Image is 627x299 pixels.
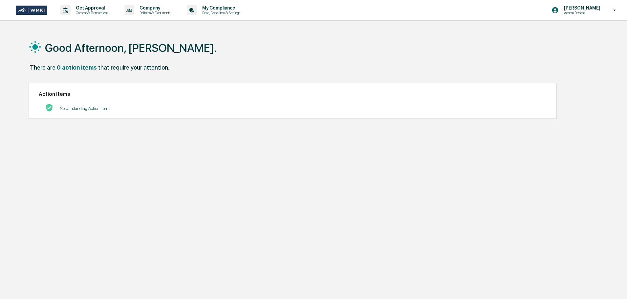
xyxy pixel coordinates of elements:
[60,106,110,111] p: No Outstanding Action Items
[71,11,111,15] p: Content & Transactions
[45,104,53,112] img: No Actions logo
[197,5,244,11] p: My Compliance
[559,11,604,15] p: Access Persons
[39,91,547,97] h2: Action Items
[197,11,244,15] p: Data, Deadlines & Settings
[134,5,174,11] p: Company
[16,6,47,15] img: logo
[559,5,604,11] p: [PERSON_NAME]
[134,11,174,15] p: Policies & Documents
[71,5,111,11] p: Get Approval
[30,64,55,71] div: There are
[57,64,97,71] div: 0 action items
[45,41,217,54] h1: Good Afternoon, [PERSON_NAME].
[98,64,169,71] div: that require your attention.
